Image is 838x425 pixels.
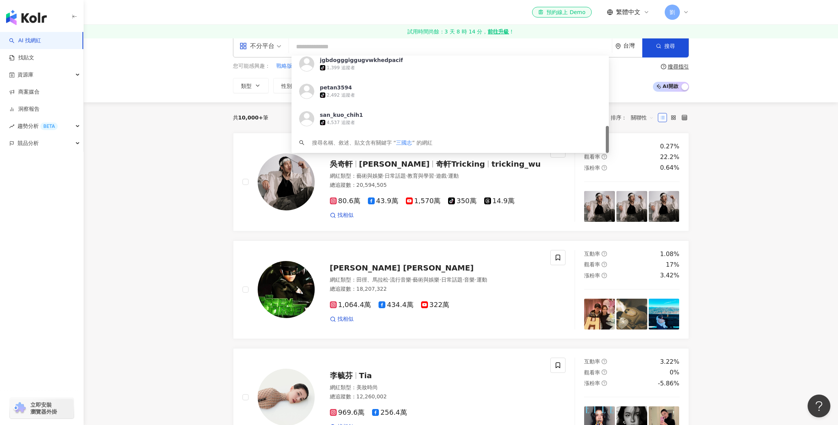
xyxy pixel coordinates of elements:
span: 漲粉率 [584,165,600,171]
button: 更多篩選 [512,78,558,93]
button: 追蹤數 [314,78,355,93]
span: · [434,173,436,179]
button: 觀看率 [405,78,446,93]
button: 搜尋 [642,35,689,57]
span: tricking_wu [491,159,541,169]
span: 觀看率 [584,261,600,267]
div: 1.08% [660,250,680,258]
span: 1,570萬 [406,197,441,205]
span: 日常話題 [385,173,406,179]
img: chrome extension [12,402,27,414]
span: [PERSON_NAME] [359,159,430,169]
span: environment [615,43,621,49]
span: question-circle [602,154,607,159]
span: 14.9萬 [484,197,515,205]
strong: 前往升級 [488,28,509,35]
img: post-image [649,299,680,329]
div: 網紅類型 ： [330,384,542,392]
button: 戰略版 [276,62,293,70]
a: 預約線上 Demo [532,7,591,18]
div: -5.86% [658,379,680,388]
span: 遊戲 [436,173,447,179]
span: appstore [239,42,247,50]
span: 搜尋 [664,43,675,49]
a: 試用時間尚餘：3 天 8 時 14 分，前往升級！ [84,25,838,38]
img: KOL Avatar [258,153,315,210]
span: 運動 [448,173,459,179]
span: · [383,173,385,179]
span: 流行音樂 [390,277,411,283]
span: 969.6萬 [330,409,365,417]
div: 排序： [611,111,658,124]
a: 找相似 [330,212,353,219]
span: 觀看率 [413,83,429,89]
span: · [475,277,476,283]
a: 商案媒合 [9,88,40,96]
span: 禮包福利 [444,62,465,70]
span: question-circle [602,165,607,170]
span: 美妝時尚 [356,384,378,390]
span: 田徑、馬拉松 [356,277,388,283]
span: 10,000+ [238,115,263,121]
span: · [411,277,413,283]
div: 總追蹤數 ： 20,594,505 [330,181,542,189]
span: 80.6萬 [330,197,360,205]
span: question-circle [602,380,607,386]
span: question-circle [602,273,607,278]
a: chrome extension立即安裝 瀏覽器外掛 [10,398,74,419]
div: 總追蹤數 ： 12,260,002 [330,393,542,401]
div: 網紅類型 ： [330,172,542,180]
span: 繁體中文 [616,8,640,16]
span: 漲粉率 [584,272,600,279]
span: 互動率 [367,83,383,89]
img: post-image [649,191,680,222]
span: 音樂 [464,277,475,283]
span: 434.4萬 [379,301,413,309]
span: rise [9,124,14,129]
span: question-circle [661,64,666,69]
span: 類型 [241,83,252,89]
span: 256.4萬 [372,409,407,417]
div: 0.27% [660,142,680,151]
button: 合作費用預估 [450,78,507,93]
span: 立即安裝 瀏覽器外掛 [30,401,57,415]
button: 類型 [233,78,269,93]
a: 洞察報告 [9,105,40,113]
div: 網紅類型 ： [330,276,542,284]
span: 性別 [281,83,292,89]
span: 350萬 [448,197,476,205]
span: 吳奇軒 [330,159,353,169]
span: 奇軒Tricking [436,159,485,169]
div: 不分平台 [239,40,274,52]
button: 禮包福利 [443,62,465,70]
a: KOL Avatar[PERSON_NAME] [PERSON_NAME]網紅類型：田徑、馬拉松·流行音樂·藝術與娛樂·日常話題·音樂·運動總追蹤數：18,207,3221,064.4萬434.... [233,240,689,339]
span: [PERSON_NAME]覺醒 [299,62,353,70]
div: 預約線上 Demo [538,8,585,16]
span: 競品分析 [17,135,39,152]
button: 終極神車[GEOGRAPHIC_DATA] [360,62,437,70]
div: 共 筆 [233,115,269,121]
span: · [463,277,464,283]
a: 找相似 [330,315,353,323]
span: 藝術與娛樂 [413,277,439,283]
img: post-image [584,191,615,222]
div: BETA [40,123,58,130]
div: 0.64% [660,164,680,172]
div: 總追蹤數 ： 18,207,322 [330,285,542,293]
a: KOL Avatar吳奇軒[PERSON_NAME]奇軒Trickingtricking_wu網紅類型：藝術與娛樂·日常話題·教育與學習·遊戲·運動總追蹤數：20,594,50580.6萬43.... [233,133,689,231]
a: 找貼文 [9,54,34,62]
span: 1,064.4萬 [330,301,371,309]
div: 3.22% [660,358,680,366]
iframe: Help Scout Beacon - Open [808,395,830,417]
span: 追蹤數 [322,83,337,89]
div: 0% [670,368,679,377]
span: 找相似 [337,212,353,219]
span: · [406,173,407,179]
span: [PERSON_NAME] [PERSON_NAME] [330,263,474,272]
img: KOL Avatar [258,261,315,318]
span: 藝術與娛樂 [356,173,383,179]
span: 更多篩選 [528,83,550,89]
span: 您可能感興趣： [233,62,270,70]
span: 趨勢分析 [17,118,58,135]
